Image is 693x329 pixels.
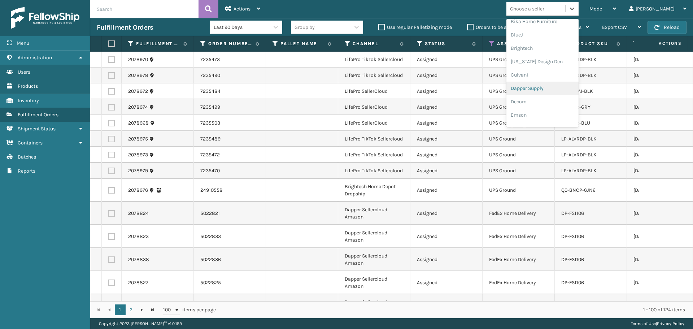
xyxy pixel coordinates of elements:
[506,68,579,82] div: Culvani
[410,115,483,131] td: Assigned
[128,56,148,63] a: 2078970
[561,152,597,158] a: LP-ALVRDP-BLK
[163,306,174,313] span: 100
[194,179,266,202] td: 24910558
[506,28,579,42] div: BlueJ
[410,202,483,225] td: Assigned
[338,202,410,225] td: Dapper Sellercloud Amazon
[338,248,410,271] td: Dapper Sellercloud Amazon
[483,99,555,115] td: UPS Ground
[483,83,555,99] td: UPS Ground
[631,321,656,326] a: Terms of Use
[194,99,266,115] td: 7235499
[506,122,579,135] div: FoamTex
[338,131,410,147] td: LifePro TikTok Sellercloud
[561,210,584,216] a: DP-FS1106
[128,256,149,263] a: 2078838
[128,120,149,127] a: 2078968
[136,304,147,315] a: Go to the next page
[280,40,324,47] label: Pallet Name
[18,83,38,89] span: Products
[410,225,483,248] td: Assigned
[128,210,149,217] a: 2078824
[338,147,410,163] td: LifePro TikTok Sellercloud
[163,304,216,315] span: items per page
[506,108,579,122] div: Emson
[561,233,584,239] a: DP-FS1106
[378,24,452,30] label: Use regular Palletizing mode
[194,68,266,83] td: 7235490
[338,271,410,294] td: Dapper Sellercloud Amazon
[506,95,579,108] div: Decoro
[506,15,579,28] div: Bika Home Furniture
[561,136,597,142] a: LP-ALVRDP-BLK
[17,40,29,46] span: Menu
[214,23,270,31] div: Last 90 Days
[18,140,43,146] span: Containers
[295,23,315,31] div: Group by
[561,56,597,62] a: LP-ALVRDP-BLK
[147,304,158,315] a: Go to the last page
[506,42,579,55] div: Brightech
[425,40,468,47] label: Status
[194,83,266,99] td: 7235484
[483,294,555,317] td: FedEx Home Delivery
[18,98,39,104] span: Inventory
[18,168,35,174] span: Reports
[128,151,148,159] a: 2078973
[18,55,52,61] span: Administration
[338,179,410,202] td: Brightech Home Depot Dropship
[194,248,266,271] td: 5022836
[338,163,410,179] td: LifePro TikTok Sellercloud
[136,40,180,47] label: Fulfillment Order Id
[483,52,555,68] td: UPS Ground
[569,40,613,47] label: Product SKU
[338,68,410,83] td: LifePro TikTok Sellercloud
[410,83,483,99] td: Assigned
[338,294,410,317] td: Dapper Sellercloud Amazon
[194,147,266,163] td: 7235472
[18,126,56,132] span: Shipment Status
[410,271,483,294] td: Assigned
[226,306,685,313] div: 1 - 100 of 124 items
[194,225,266,248] td: 5022833
[194,202,266,225] td: 5022821
[338,83,410,99] td: LifePro SellerCloud
[410,163,483,179] td: Assigned
[648,21,687,34] button: Reload
[128,104,148,111] a: 2078974
[128,279,148,286] a: 2078827
[353,40,396,47] label: Channel
[589,6,602,12] span: Mode
[561,256,584,263] a: DP-FS1106
[194,52,266,68] td: 7235473
[126,304,136,315] a: 2
[97,23,153,32] h3: Fulfillment Orders
[483,131,555,147] td: UPS Ground
[410,147,483,163] td: Assigned
[115,304,126,315] a: 1
[128,187,148,194] a: 2078976
[483,68,555,83] td: UPS Ground
[561,280,584,286] a: DP-FS1106
[11,7,79,29] img: logo
[410,131,483,147] td: Assigned
[467,24,537,30] label: Orders to be shipped [DATE]
[18,69,30,75] span: Users
[483,271,555,294] td: FedEx Home Delivery
[139,307,145,313] span: Go to the next page
[410,248,483,271] td: Assigned
[99,318,182,329] p: Copyright 2023 [PERSON_NAME]™ v 1.0.189
[338,225,410,248] td: Dapper Sellercloud Amazon
[338,52,410,68] td: LifePro TikTok Sellercloud
[410,52,483,68] td: Assigned
[631,318,684,329] div: |
[150,307,156,313] span: Go to the last page
[506,82,579,95] div: Dapper Supply
[636,38,686,49] span: Actions
[410,179,483,202] td: Assigned
[194,131,266,147] td: 7235489
[483,248,555,271] td: FedEx Home Delivery
[208,40,252,47] label: Order Number
[483,225,555,248] td: FedEx Home Delivery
